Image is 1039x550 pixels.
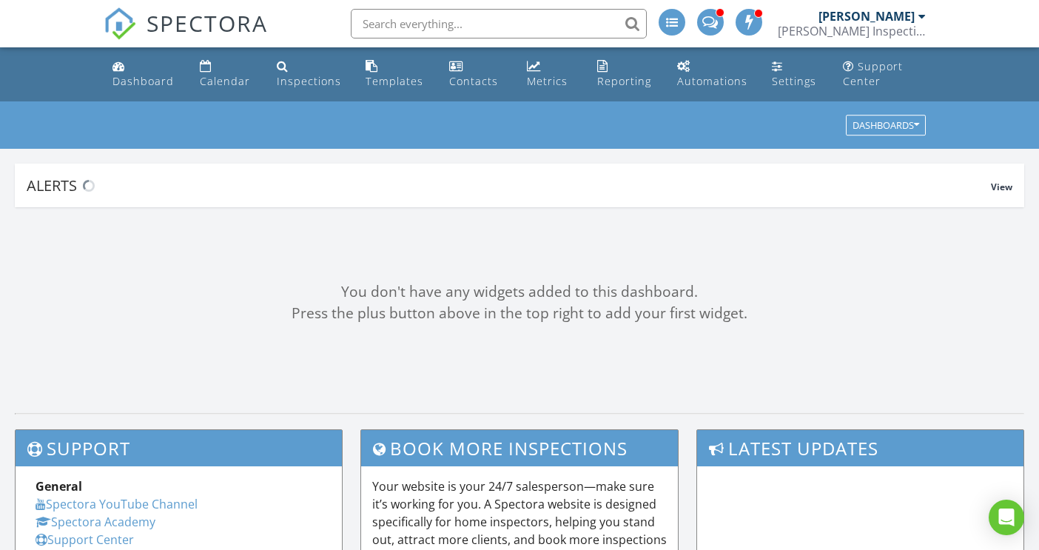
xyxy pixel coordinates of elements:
div: Templates [366,74,423,88]
a: Inspections [271,53,348,95]
a: Reporting [591,53,659,95]
input: Search everything... [351,9,647,38]
div: Dashboard [112,74,174,88]
h3: Support [16,430,342,466]
div: Hargrove Inspection Services, Inc. [778,24,926,38]
h3: Latest Updates [697,430,1023,466]
div: Open Intercom Messenger [989,500,1024,535]
a: Automations (Advanced) [671,53,754,95]
strong: General [36,478,82,494]
div: Press the plus button above in the top right to add your first widget. [15,303,1024,324]
a: Dashboard [107,53,181,95]
a: Calendar [194,53,259,95]
div: Dashboards [853,121,919,131]
button: Dashboards [846,115,926,136]
div: Support Center [843,59,903,88]
a: Support Center [36,531,134,548]
div: Inspections [277,74,341,88]
a: Support Center [837,53,932,95]
h3: Book More Inspections [361,430,679,466]
a: SPECTORA [104,20,268,51]
div: Reporting [597,74,651,88]
a: Spectora YouTube Channel [36,496,198,512]
div: Settings [772,74,816,88]
div: Automations [677,74,747,88]
img: The Best Home Inspection Software - Spectora [104,7,136,40]
a: Spectora Academy [36,514,155,530]
span: View [991,181,1012,193]
a: Settings [766,53,825,95]
div: You don't have any widgets added to this dashboard. [15,281,1024,303]
div: Contacts [449,74,498,88]
a: Contacts [443,53,509,95]
a: Metrics [521,53,580,95]
div: [PERSON_NAME] [818,9,915,24]
span: SPECTORA [147,7,268,38]
div: Calendar [200,74,250,88]
a: Templates [360,53,431,95]
div: Metrics [527,74,568,88]
div: Alerts [27,175,991,195]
